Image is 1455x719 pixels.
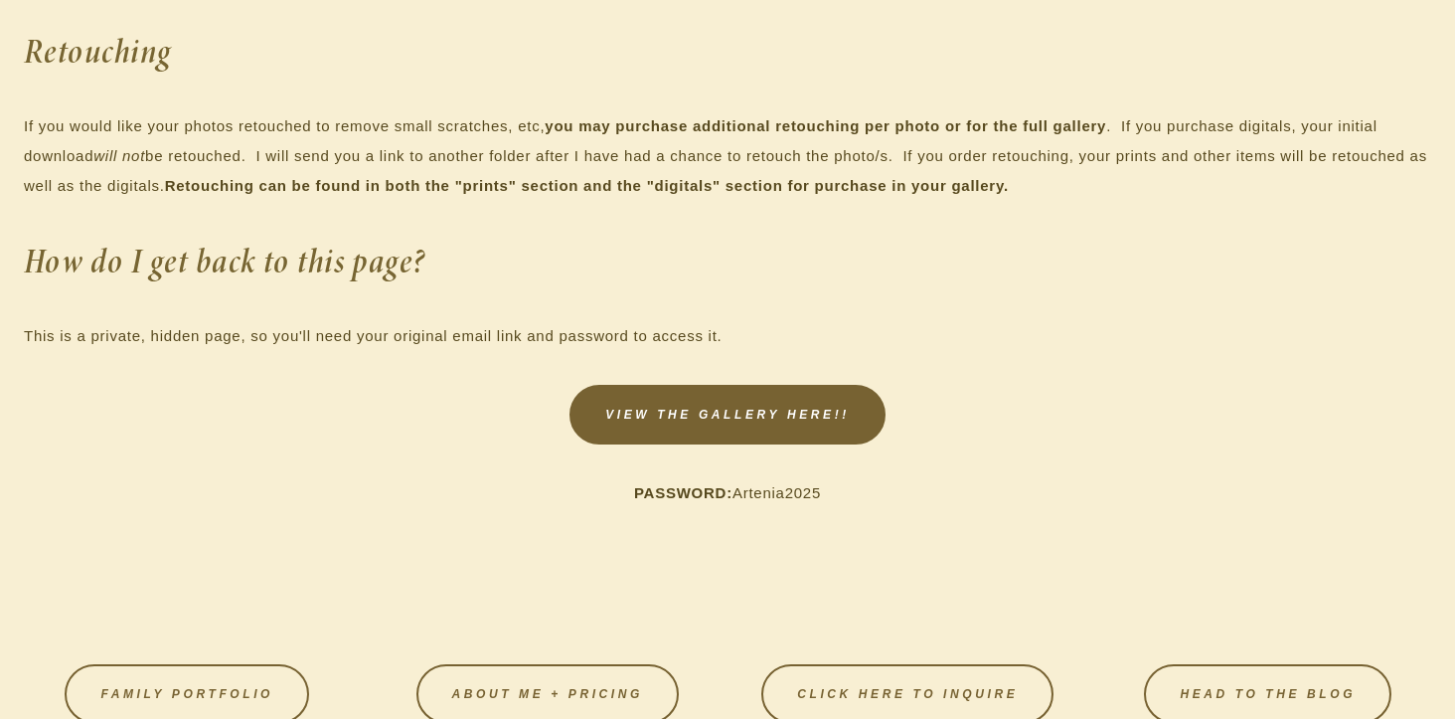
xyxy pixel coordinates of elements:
[24,231,1431,291] h2: How do I get back to this page?
[24,478,1431,508] p: Artenia2025
[545,117,1106,134] strong: you may purchase additional retouching per photo or for the full gallery
[569,385,886,445] a: VIEW THE GALLERY HERE!!
[24,21,1431,82] h2: Retouching
[93,147,145,164] em: will not
[634,484,732,501] strong: PASSWORD:
[24,321,1431,351] p: This is a private, hidden page, so you'll need your original email link and password to access it.
[24,111,1431,201] p: If you would like your photos retouched to remove small scratches, etc, . If you purchase digital...
[165,177,1009,194] strong: Retouching can be found in both the "prints" section and the "digitals" section for purchase in y...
